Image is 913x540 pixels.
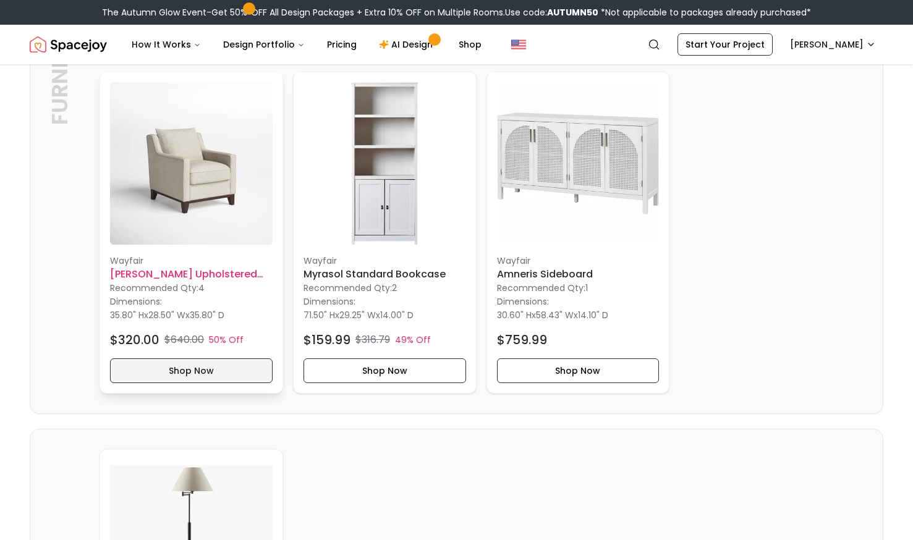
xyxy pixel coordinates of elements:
[511,37,526,52] img: United States
[505,6,598,19] span: Use code:
[497,294,549,309] p: Dimensions:
[148,309,185,321] span: 28.50" W
[380,309,414,321] span: 14.00" D
[598,6,811,19] span: *Not applicable to packages already purchased*
[30,32,107,57] a: Spacejoy
[677,33,773,56] a: Start Your Project
[497,309,608,321] p: x x
[164,332,204,347] p: $640.00
[293,72,477,394] div: Myrasol Standard Bookcase
[110,267,273,282] h6: [PERSON_NAME] Upholstered Armchair
[449,32,491,57] a: Shop
[486,72,670,394] a: Amneris Sideboard imageWayfairAmneris SideboardRecommended Qty:1Dimensions:30.60" Hx58.43" Wx14.1...
[497,255,660,267] p: Wayfair
[304,255,466,267] p: Wayfair
[304,282,466,294] p: Recommended Qty: 2
[497,331,547,348] h4: $759.99
[209,334,244,346] p: 50% Off
[317,32,367,57] a: Pricing
[547,6,598,19] b: AUTUMN50
[395,334,431,346] p: 49% Off
[355,332,390,347] p: $316.79
[497,267,660,282] h6: Amneris Sideboard
[304,358,466,383] button: Shop Now
[304,331,350,348] h4: $159.99
[339,309,376,321] span: 29.25" W
[110,82,273,245] img: Christie Upholstered Armchair image
[110,282,273,294] p: Recommended Qty: 4
[497,309,532,321] span: 30.60" H
[110,309,224,321] p: x x
[304,309,335,321] span: 71.50" H
[304,82,466,245] img: Myrasol Standard Bookcase image
[578,309,608,321] span: 14.10" D
[110,309,144,321] span: 35.80" H
[783,33,883,56] button: [PERSON_NAME]
[190,309,224,321] span: 35.80" D
[304,267,466,282] h6: Myrasol Standard Bookcase
[122,32,491,57] nav: Main
[110,331,159,348] h4: $320.00
[100,72,283,394] a: Christie Upholstered Armchair imageWayfair[PERSON_NAME] Upholstered ArmchairRecommended Qty:4Dime...
[213,32,315,57] button: Design Portfolio
[304,294,355,309] p: Dimensions:
[100,72,283,394] div: Christie Upholstered Armchair
[102,6,811,19] div: The Autumn Glow Event-Get 50% OFF All Design Packages + Extra 10% OFF on Multiple Rooms.
[497,82,660,245] img: Amneris Sideboard image
[110,255,273,267] p: Wayfair
[497,358,660,383] button: Shop Now
[304,309,414,321] p: x x
[497,282,660,294] p: Recommended Qty: 1
[110,294,162,309] p: Dimensions:
[536,309,574,321] span: 58.43" W
[293,72,477,394] a: Myrasol Standard Bookcase imageWayfairMyrasol Standard BookcaseRecommended Qty:2Dimensions:71.50"...
[30,25,883,64] nav: Global
[110,358,273,383] button: Shop Now
[369,32,446,57] a: AI Design
[30,32,107,57] img: Spacejoy Logo
[122,32,211,57] button: How It Works
[486,72,670,394] div: Amneris Sideboard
